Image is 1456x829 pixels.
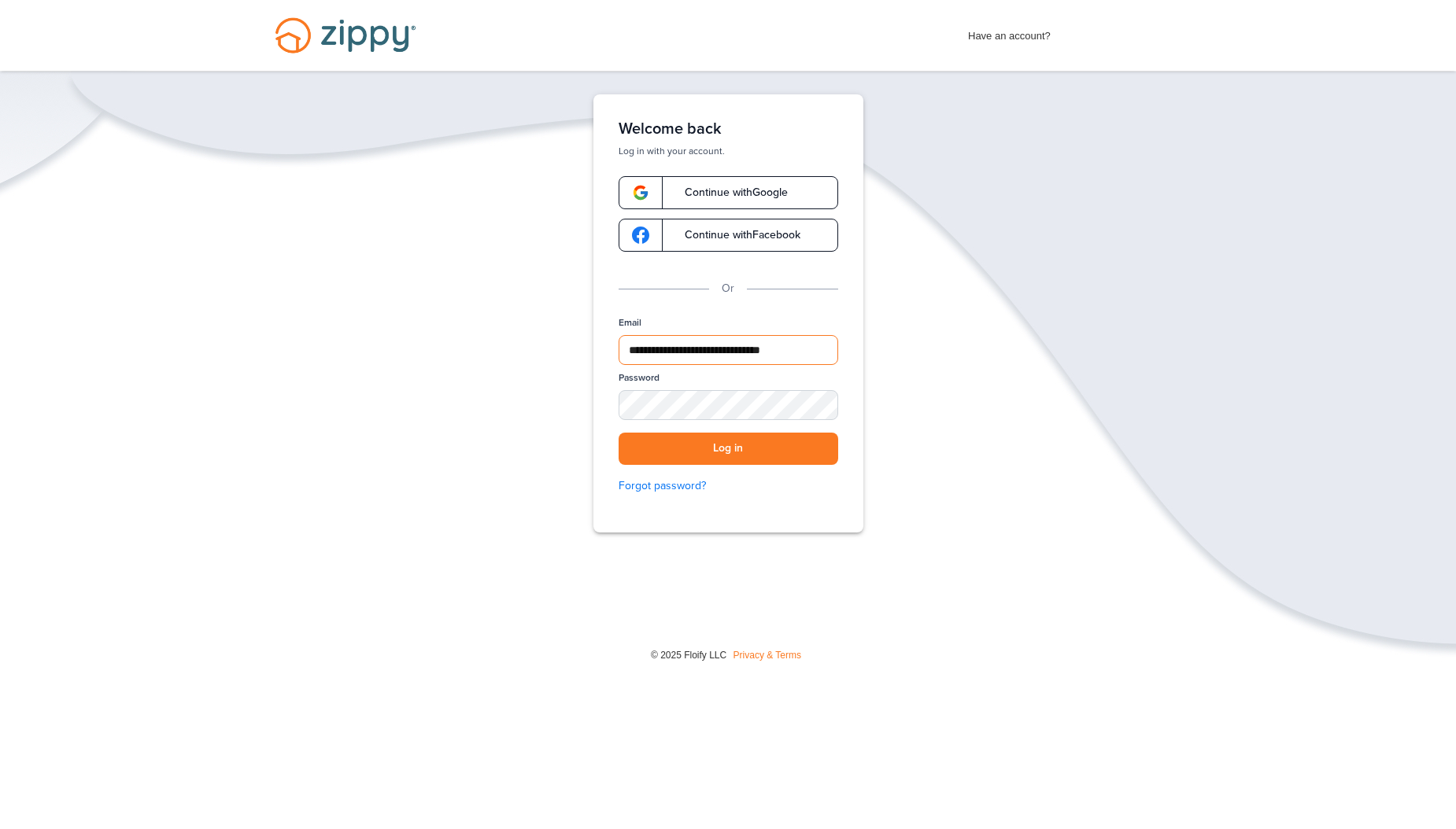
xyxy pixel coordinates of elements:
[632,184,649,201] img: google-logo
[619,120,838,138] h1: Welcome back
[722,280,734,297] p: Or
[619,145,838,157] p: Log in with your account.
[734,650,801,661] a: Privacy & Terms
[619,176,838,209] a: google-logoContinue withGoogle
[669,187,788,198] span: Continue with Google
[619,219,838,252] a: google-logoContinue withFacebook
[968,20,1051,45] span: Have an account?
[619,477,838,495] a: Forgot password?
[669,230,800,241] span: Continue with Facebook
[651,650,726,661] span: © 2025 Floify LLC
[619,390,838,420] input: Password
[619,433,838,465] button: Log in
[619,335,838,365] input: Email
[619,316,641,330] label: Email
[619,371,660,385] label: Password
[632,227,649,244] img: google-logo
